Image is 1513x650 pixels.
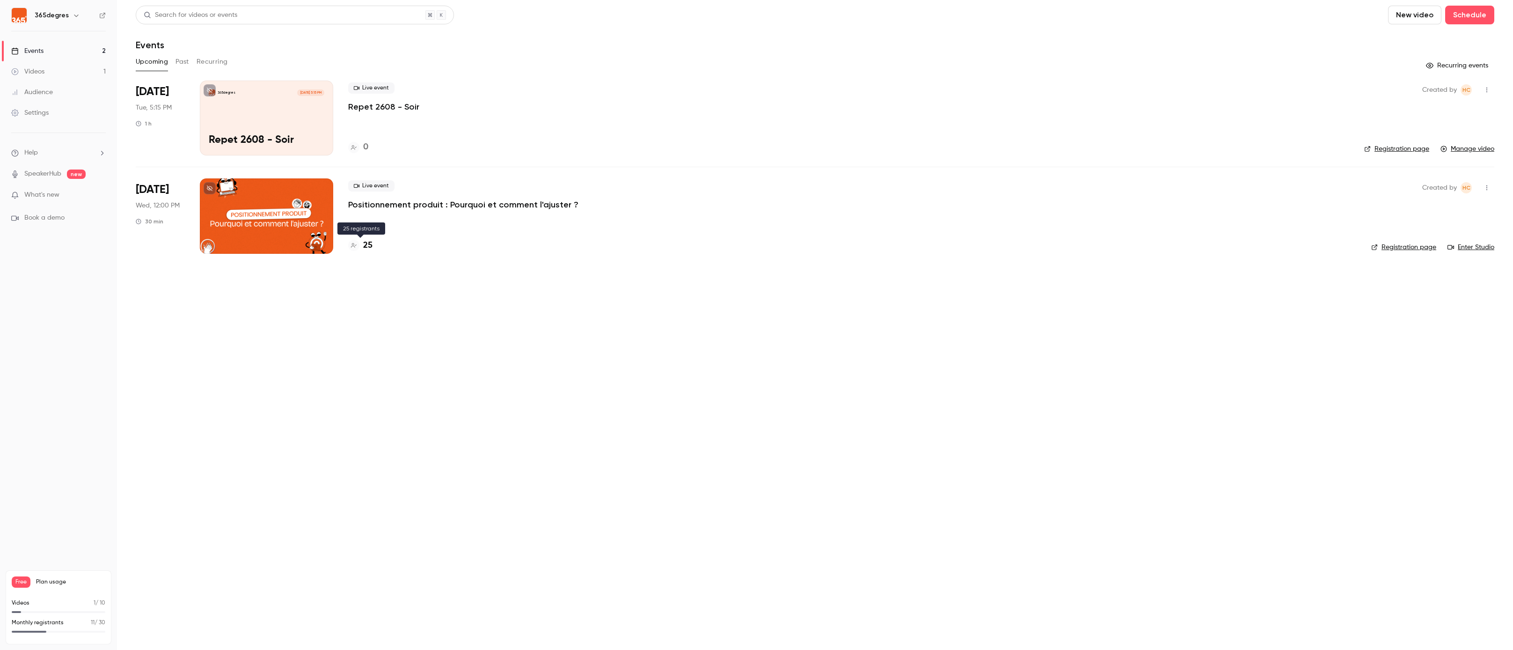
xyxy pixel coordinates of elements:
[1364,144,1429,154] a: Registration page
[1462,182,1470,193] span: HC
[136,39,164,51] h1: Events
[11,46,44,56] div: Events
[1462,84,1470,96] span: HC
[24,190,59,200] span: What's new
[11,108,49,118] div: Settings
[24,213,65,223] span: Book a demo
[1422,58,1494,73] button: Recurring events
[136,201,180,210] span: Wed, 12:00 PM
[1461,84,1472,96] span: Hélène CHOMIENNE
[136,120,152,127] div: 1 h
[136,81,185,155] div: Aug 26 Tue, 5:15 PM (Europe/Paris)
[91,619,105,627] p: / 30
[218,90,235,95] p: 365degres
[175,54,189,69] button: Past
[11,148,106,158] li: help-dropdown-opener
[348,180,395,192] span: Live event
[348,239,373,252] a: 25
[348,141,368,154] a: 0
[144,10,237,20] div: Search for videos or events
[348,82,395,94] span: Live event
[1422,84,1457,96] span: Created by
[94,600,95,606] span: 1
[1422,182,1457,193] span: Created by
[200,81,333,155] a: Repet 2608 - Soir365degres[DATE] 5:15 PMRepet 2608 - Soir
[24,169,61,179] a: SpeakerHub
[1447,243,1494,252] a: Enter Studio
[36,578,105,586] span: Plan usage
[11,88,53,97] div: Audience
[1388,6,1441,24] button: New video
[348,199,578,210] a: Positionnement produit : Pourquoi et comment l'ajuster ?
[12,599,29,607] p: Videos
[136,103,172,112] span: Tue, 5:15 PM
[94,599,105,607] p: / 10
[1440,144,1494,154] a: Manage video
[91,620,95,626] span: 11
[136,178,185,253] div: Aug 27 Wed, 12:00 PM (Europe/Paris)
[197,54,228,69] button: Recurring
[136,218,163,225] div: 30 min
[209,134,324,147] p: Repet 2608 - Soir
[1445,6,1494,24] button: Schedule
[136,84,169,99] span: [DATE]
[12,8,27,23] img: 365degres
[67,170,86,179] span: new
[363,141,368,154] h4: 0
[363,239,373,252] h4: 25
[11,67,44,76] div: Videos
[136,54,168,69] button: Upcoming
[1371,243,1436,252] a: Registration page
[1461,182,1472,193] span: Hélène CHOMIENNE
[348,101,419,112] a: Repet 2608 - Soir
[24,148,38,158] span: Help
[12,619,64,627] p: Monthly registrants
[12,576,30,588] span: Free
[136,182,169,197] span: [DATE]
[35,11,69,20] h6: 365degres
[297,89,324,96] span: [DATE] 5:15 PM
